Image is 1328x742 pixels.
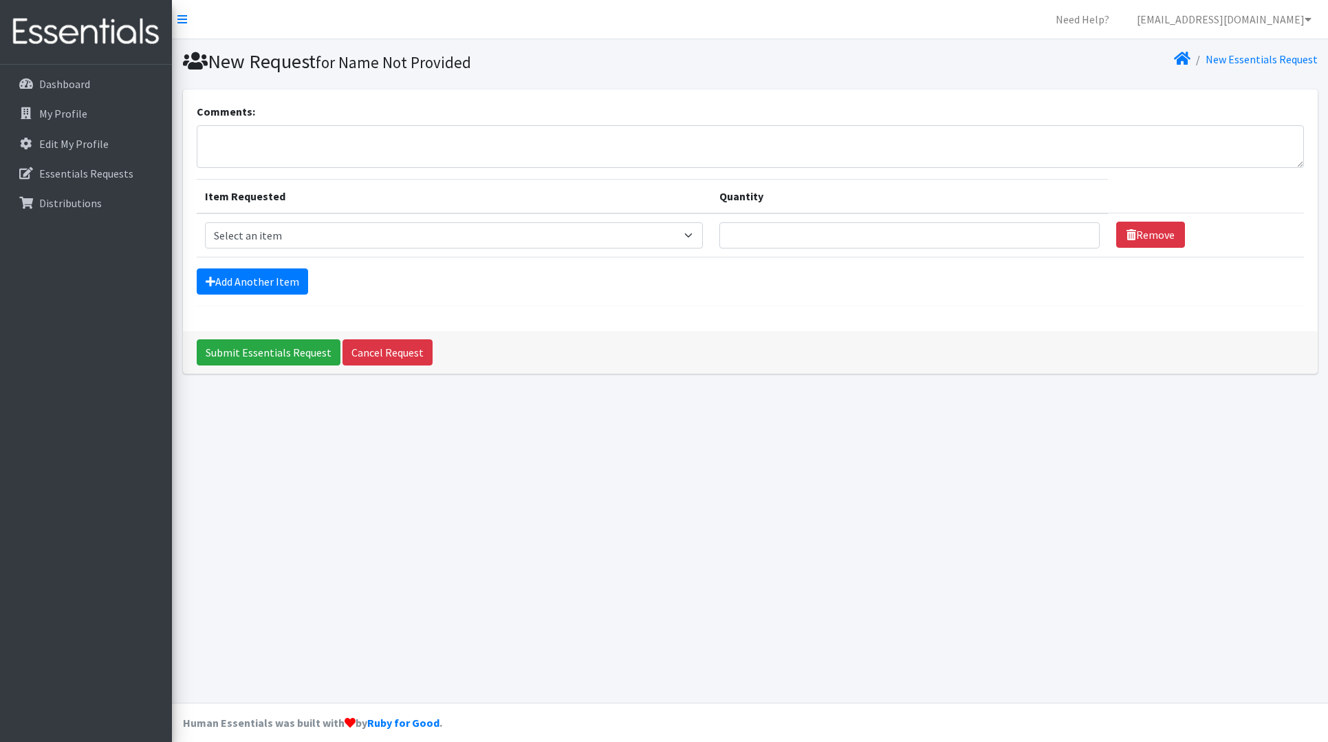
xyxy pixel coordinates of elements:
[183,50,745,74] h1: New Request
[39,77,90,91] p: Dashboard
[183,716,442,730] strong: Human Essentials was built with by .
[197,103,255,120] label: Comments:
[1116,222,1185,248] a: Remove
[342,339,433,365] a: Cancel Request
[1126,6,1322,33] a: [EMAIL_ADDRESS][DOMAIN_NAME]
[39,107,87,120] p: My Profile
[6,100,166,127] a: My Profile
[6,189,166,217] a: Distributions
[197,268,308,295] a: Add Another Item
[6,9,166,55] img: HumanEssentials
[197,339,340,365] input: Submit Essentials Request
[39,196,102,210] p: Distributions
[316,52,471,72] small: for Name Not Provided
[197,179,712,213] th: Item Requested
[6,130,166,158] a: Edit My Profile
[39,167,133,180] p: Essentials Requests
[1045,6,1120,33] a: Need Help?
[711,179,1107,213] th: Quantity
[39,137,109,151] p: Edit My Profile
[6,70,166,98] a: Dashboard
[1206,52,1318,66] a: New Essentials Request
[6,160,166,187] a: Essentials Requests
[367,716,439,730] a: Ruby for Good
